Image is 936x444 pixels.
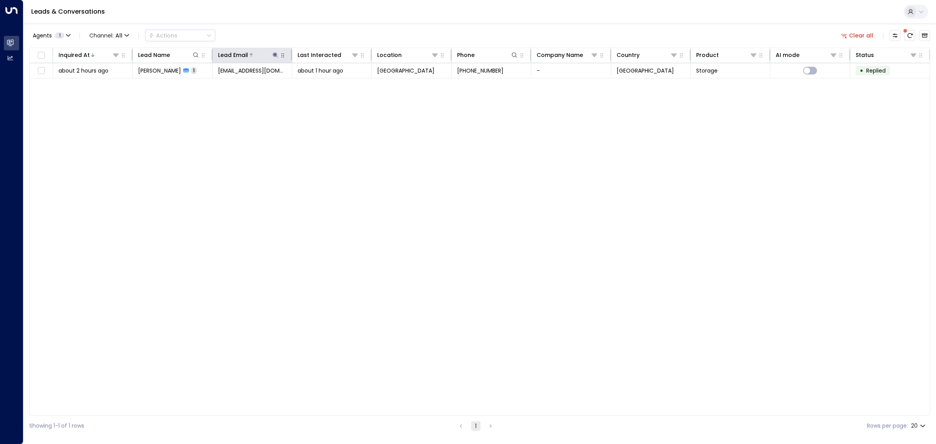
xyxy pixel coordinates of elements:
[457,50,518,60] div: Phone
[33,33,52,38] span: Agents
[298,50,341,60] div: Last Interacted
[696,50,757,60] div: Product
[58,67,108,75] span: about 2 hours ago
[860,64,863,77] div: •
[138,67,181,75] span: Ciara Rich
[298,50,359,60] div: Last Interacted
[298,67,343,75] span: about 1 hour ago
[377,67,434,75] span: Space Station Hall Green
[911,420,927,432] div: 20
[29,30,73,41] button: Agents1
[856,50,917,60] div: Status
[86,30,132,41] button: Channel:All
[145,30,215,41] button: Actions
[617,50,678,60] div: Country
[58,50,120,60] div: Inquired At
[31,7,105,16] a: Leads & Conversations
[471,421,480,431] button: page 1
[919,30,930,41] button: Archived Leads
[55,32,64,39] span: 1
[456,421,496,431] nav: pagination navigation
[377,50,402,60] div: Location
[218,50,248,60] div: Lead Email
[904,30,915,41] span: There are new threads available. Refresh the grid to view the latest updates.
[537,50,583,60] div: Company Name
[617,67,674,75] span: United Kingdom
[377,50,438,60] div: Location
[86,30,132,41] span: Channel:
[138,50,199,60] div: Lead Name
[115,32,122,39] span: All
[218,67,286,75] span: ficofupaz@gmail.com
[218,50,279,60] div: Lead Email
[776,50,799,60] div: AI mode
[776,50,837,60] div: AI mode
[856,50,874,60] div: Status
[138,50,170,60] div: Lead Name
[890,30,901,41] button: Customize
[696,67,718,75] span: Storage
[457,50,475,60] div: Phone
[617,50,640,60] div: Country
[866,67,886,75] span: Replied
[457,67,503,75] span: +447609681128
[145,30,215,41] div: Button group with a nested menu
[149,32,177,39] div: Actions
[838,30,877,41] button: Clear all
[867,422,908,430] label: Rows per page:
[29,422,84,430] div: Showing 1-1 of 1 rows
[696,50,719,60] div: Product
[191,67,197,74] span: 1
[531,63,611,78] td: -
[36,51,46,60] span: Toggle select all
[58,50,90,60] div: Inquired At
[537,50,598,60] div: Company Name
[36,66,46,76] span: Toggle select row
